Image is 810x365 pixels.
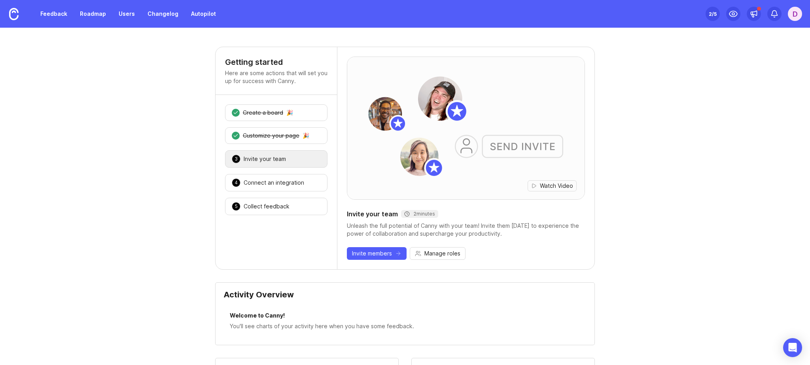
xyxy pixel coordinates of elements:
span: Manage roles [424,250,460,257]
button: Invite members [347,247,407,260]
div: Collect feedback [244,202,290,210]
div: 3 [232,155,240,163]
img: adding-teammates-hero-6aa462f7bf7d390bd558fc401672fc40.png [347,57,585,199]
a: Autopilot [186,7,221,21]
button: Manage roles [410,247,466,260]
div: 4 [232,178,240,187]
div: Invite your team [347,209,585,219]
button: Watch Video [528,180,577,191]
span: Invite members [352,250,392,257]
div: Activity Overview [223,291,587,305]
button: 2/5 [706,7,720,21]
div: Unleash the full potential of Canny with your team! Invite them [DATE] to experience the power of... [347,222,585,238]
span: Watch Video [540,182,573,190]
a: Roadmap [75,7,111,21]
div: Create a board [243,109,283,117]
div: You'll see charts of your activity here when you have some feedback. [230,322,580,331]
img: Canny Home [9,8,19,20]
div: 🎉 [286,110,293,115]
div: 2 /5 [709,8,717,19]
div: 🎉 [303,133,309,138]
div: Connect an integration [244,179,304,187]
a: Changelog [143,7,183,21]
div: Welcome to Canny! [230,311,580,322]
div: 5 [232,202,240,211]
p: Here are some actions that will set you up for success with Canny. [225,69,327,85]
div: 2 minutes [404,211,435,217]
div: Open Intercom Messenger [783,338,802,357]
a: Users [114,7,140,21]
button: D [788,7,802,21]
h4: Getting started [225,57,327,68]
div: Invite your team [244,155,286,163]
div: Customize your page [243,132,299,140]
a: Feedback [36,7,72,21]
